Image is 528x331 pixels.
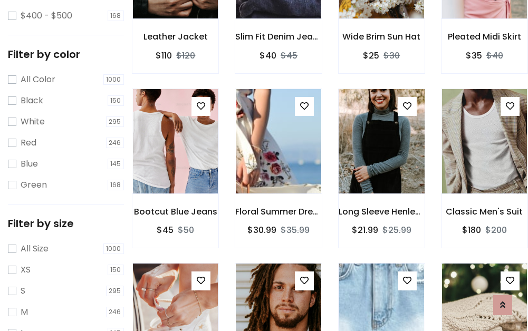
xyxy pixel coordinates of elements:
span: 246 [106,138,124,148]
label: Green [21,179,47,191]
h6: $25 [363,51,379,61]
h6: $40 [260,51,276,61]
del: $30 [383,50,400,62]
h5: Filter by size [8,217,124,230]
h6: Leather Jacket [132,32,218,42]
h6: $30.99 [247,225,276,235]
del: $120 [176,50,195,62]
span: 246 [106,307,124,317]
span: 168 [108,180,124,190]
h6: Wide Brim Sun Hat [339,32,425,42]
h6: $45 [157,225,174,235]
label: S [21,285,25,297]
h5: Filter by color [8,48,124,61]
span: 295 [106,286,124,296]
span: 295 [106,116,124,127]
del: $40 [486,50,503,62]
del: $25.99 [382,224,411,236]
h6: $21.99 [352,225,378,235]
label: White [21,115,45,128]
span: 145 [108,159,124,169]
span: 150 [108,95,124,106]
h6: Classic Men's Suit [441,207,527,217]
span: 1000 [103,244,124,254]
h6: Bootcut Blue Jeans [132,207,218,217]
span: 150 [108,265,124,275]
label: All Size [21,242,49,255]
label: $400 - $500 [21,9,72,22]
label: Black [21,94,43,107]
h6: Pleated Midi Skirt [441,32,527,42]
h6: Floral Summer Dress [235,207,321,217]
label: Red [21,137,36,149]
label: XS [21,264,31,276]
h6: $180 [462,225,481,235]
h6: $35 [466,51,482,61]
span: 1000 [103,74,124,85]
label: Blue [21,158,38,170]
del: $35.99 [281,224,310,236]
del: $50 [178,224,194,236]
del: $45 [281,50,297,62]
h6: Slim Fit Denim Jeans [235,32,321,42]
del: $200 [485,224,507,236]
label: M [21,306,28,318]
h6: $110 [156,51,172,61]
span: 168 [108,11,124,21]
h6: Long Sleeve Henley T-Shirt [339,207,425,217]
label: All Color [21,73,55,86]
